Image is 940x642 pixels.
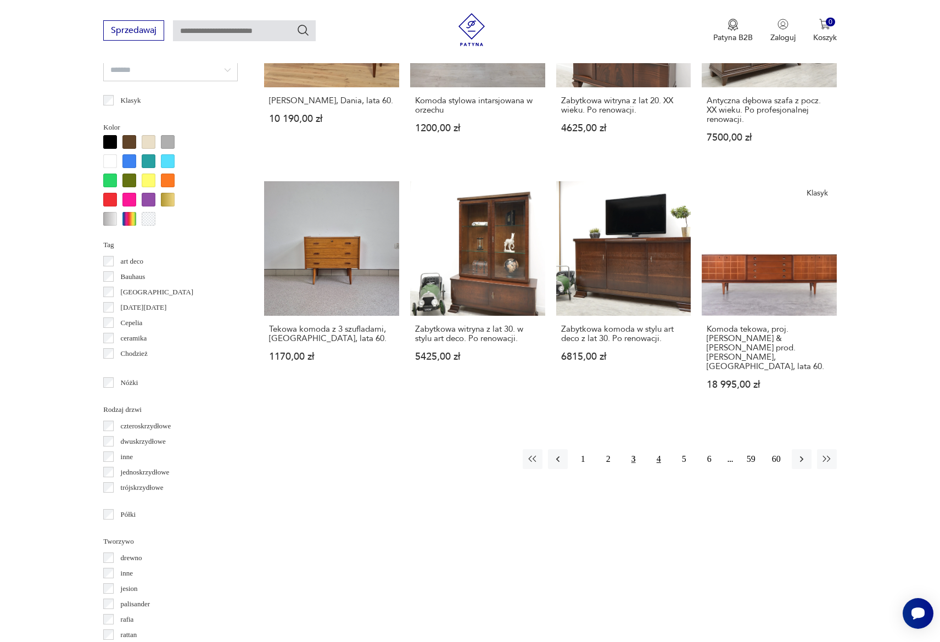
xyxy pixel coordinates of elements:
[121,255,144,267] p: art deco
[410,181,545,411] a: Zabytkowa witryna z lat 30. w stylu art deco. Po renowacji.Zabytkowa witryna z lat 30. w stylu ar...
[121,94,141,107] p: Klasyk
[121,482,164,494] p: trójskrzydłowe
[415,352,540,361] p: 5425,00 zł
[649,449,669,469] button: 4
[121,583,138,595] p: jesion
[121,451,133,463] p: inne
[741,449,761,469] button: 59
[415,124,540,133] p: 1200,00 zł
[826,18,835,27] div: 0
[700,449,719,469] button: 6
[121,567,133,579] p: inne
[121,436,166,448] p: dwuskrzydłowe
[103,20,164,41] button: Sprzedawaj
[121,509,136,521] p: Półki
[121,348,148,360] p: Chodzież
[264,181,399,411] a: Tekowa komoda z 3 szufladami, Norwegia, lata 60.Tekowa komoda z 3 szufladami, [GEOGRAPHIC_DATA], ...
[707,380,832,389] p: 18 995,00 zł
[707,133,832,142] p: 7500,00 zł
[103,27,164,35] a: Sprzedawaj
[728,19,738,31] img: Ikona medalu
[121,317,143,329] p: Cepelia
[556,181,691,411] a: Zabytkowa komoda w stylu art deco z lat 30. Po renowacji.Zabytkowa komoda w stylu art deco z lat ...
[713,19,753,43] button: Patyna B2B
[121,286,194,298] p: [GEOGRAPHIC_DATA]
[121,598,150,610] p: palisander
[121,332,147,344] p: ceramika
[624,449,644,469] button: 3
[121,271,146,283] p: Bauhaus
[561,96,686,115] h3: Zabytkowa witryna z lat 20. XX wieku. Po renowacji.
[819,19,830,30] img: Ikona koszyka
[296,24,310,37] button: Szukaj
[674,449,694,469] button: 5
[770,32,796,43] p: Zaloguj
[766,449,786,469] button: 60
[561,124,686,133] p: 4625,00 zł
[713,32,753,43] p: Patyna B2B
[702,181,837,411] a: KlasykKomoda tekowa, proj. Rolf Rastad & Adolf Relling prod. Gustav Bahus, Norwegia, lata 60.Komo...
[455,13,488,46] img: Patyna - sklep z meblami i dekoracjami vintage
[121,629,137,641] p: rattan
[269,352,394,361] p: 1170,00 zł
[415,96,540,115] h3: Komoda stylowa intarsjowana w orzechu
[561,352,686,361] p: 6815,00 zł
[415,325,540,343] h3: Zabytkowa witryna z lat 30. w stylu art deco. Po renowacji.
[269,96,394,105] h3: [PERSON_NAME], Dania, lata 60.
[713,19,753,43] a: Ikona medaluPatyna B2B
[707,96,832,124] h3: Antyczna dębowa szafa z pocz. XX wieku. Po profesjonalnej renowacji.
[103,535,238,548] p: Tworzywo
[269,325,394,343] h3: Tekowa komoda z 3 szufladami, [GEOGRAPHIC_DATA], lata 60.
[573,449,593,469] button: 1
[103,404,238,416] p: Rodzaj drzwi
[121,302,167,314] p: [DATE][DATE]
[121,377,138,389] p: Nóżki
[707,325,832,371] h3: Komoda tekowa, proj. [PERSON_NAME] & [PERSON_NAME] prod. [PERSON_NAME], [GEOGRAPHIC_DATA], lata 60.
[561,325,686,343] h3: Zabytkowa komoda w stylu art deco z lat 30. Po renowacji.
[103,121,238,133] p: Kolor
[813,19,837,43] button: 0Koszyk
[269,114,394,124] p: 10 190,00 zł
[777,19,788,30] img: Ikonka użytkownika
[598,449,618,469] button: 2
[121,613,134,626] p: rafia
[903,598,933,629] iframe: Smartsupp widget button
[121,420,171,432] p: czteroskrzydłowe
[121,363,147,375] p: Ćmielów
[103,239,238,251] p: Tag
[121,552,142,564] p: drewno
[813,32,837,43] p: Koszyk
[770,19,796,43] button: Zaloguj
[121,466,170,478] p: jednoskrzydłowe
